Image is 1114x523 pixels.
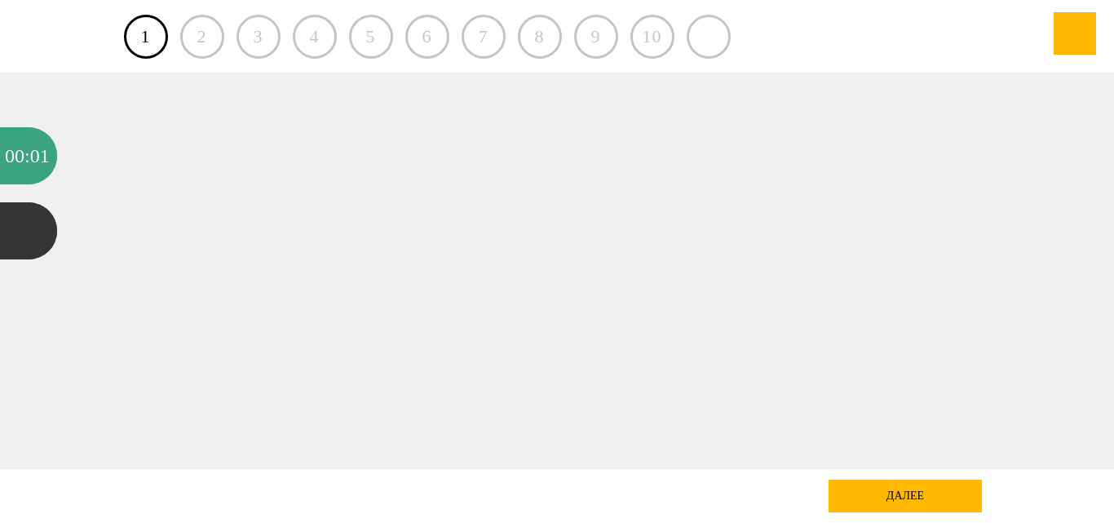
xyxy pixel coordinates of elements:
div: 10 [630,15,674,59]
div: 01 [30,127,50,184]
div: 9 [574,15,618,59]
div: 8 [518,15,562,59]
div: 7 [462,15,506,59]
div: 6 [405,15,449,59]
div: 2 [180,15,224,59]
div: 4 [293,15,337,59]
div: 3 [237,15,281,59]
div: 00 [5,127,24,184]
div: далее [829,480,982,512]
div: : [24,127,30,184]
div: 5 [349,15,393,59]
a: 1 [124,15,168,59]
